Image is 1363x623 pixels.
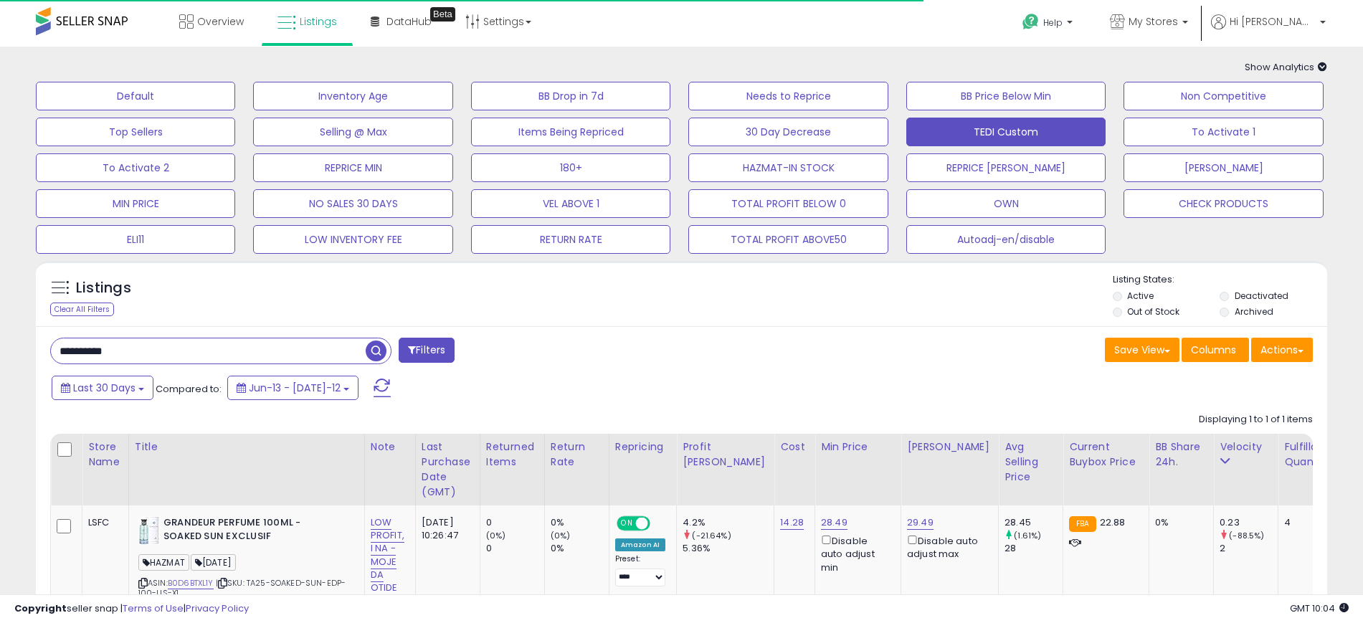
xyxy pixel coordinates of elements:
[14,601,67,615] strong: Copyright
[123,601,184,615] a: Terms of Use
[1284,439,1334,470] div: Fulfillable Quantity
[156,382,222,396] span: Compared to:
[36,189,235,218] button: MIN PRICE
[1191,343,1236,357] span: Columns
[430,7,455,22] div: Tooltip anchor
[683,516,774,529] div: 4.2%
[615,554,665,586] div: Preset:
[1014,530,1041,541] small: (1.61%)
[73,381,136,395] span: Last 30 Days
[371,439,409,455] div: Note
[88,439,123,470] div: Store Name
[249,381,341,395] span: Jun-13 - [DATE]-12
[486,542,544,555] div: 0
[88,516,118,529] div: LSFC
[648,518,671,530] span: OFF
[471,118,670,146] button: Items Being Repriced
[138,554,189,571] span: HAZMAT
[906,82,1106,110] button: BB Price Below Min
[551,530,571,541] small: (0%)
[1105,338,1179,362] button: Save View
[907,515,934,530] a: 29.49
[371,515,404,595] a: LOW PROFIT, I NA - MOJE DA OTIDE
[1124,189,1323,218] button: CHECK PRODUCTS
[1069,516,1096,532] small: FBA
[1124,118,1323,146] button: To Activate 1
[906,225,1106,254] button: Autoadj-en/disable
[138,516,160,545] img: 31djkm+VsHL._SL40_.jpg
[1155,516,1202,529] div: 0%
[688,118,888,146] button: 30 Day Decrease
[906,189,1106,218] button: OWN
[138,577,346,599] span: | SKU: TA25-SOAKED-SUN-EDP-100-US-X1
[1251,338,1313,362] button: Actions
[1284,516,1329,529] div: 4
[76,278,131,298] h5: Listings
[486,530,506,541] small: (0%)
[907,533,987,561] div: Disable auto adjust max
[688,189,888,218] button: TOTAL PROFIT BELOW 0
[615,439,670,455] div: Repricing
[36,118,235,146] button: Top Sellers
[486,439,538,470] div: Returned Items
[1005,542,1063,555] div: 28
[1005,516,1063,529] div: 28.45
[253,82,452,110] button: Inventory Age
[1124,153,1323,182] button: [PERSON_NAME]
[551,516,609,529] div: 0%
[615,538,665,551] div: Amazon AI
[253,118,452,146] button: Selling @ Max
[1022,13,1040,31] i: Get Help
[471,153,670,182] button: 180+
[163,516,338,546] b: GRANDEUR PERFUME 100ML - SOAKED SUN EXCLUSIF
[422,439,474,500] div: Last Purchase Date (GMT)
[906,118,1106,146] button: TEDI Custom
[1199,413,1313,427] div: Displaying 1 to 1 of 1 items
[386,14,432,29] span: DataHub
[1069,439,1143,470] div: Current Buybox Price
[471,225,670,254] button: RETURN RATE
[1229,530,1264,541] small: (-88.5%)
[1235,290,1288,302] label: Deactivated
[692,530,731,541] small: (-21.64%)
[186,601,249,615] a: Privacy Policy
[688,82,888,110] button: Needs to Reprice
[227,376,358,400] button: Jun-13 - [DATE]-12
[135,439,358,455] div: Title
[551,542,609,555] div: 0%
[1129,14,1178,29] span: My Stores
[471,82,670,110] button: BB Drop in 7d
[1113,273,1327,287] p: Listing States:
[821,515,847,530] a: 28.49
[1011,2,1087,47] a: Help
[1043,16,1063,29] span: Help
[50,303,114,316] div: Clear All Filters
[253,189,452,218] button: NO SALES 30 DAYS
[1124,82,1323,110] button: Non Competitive
[821,439,895,455] div: Min Price
[486,516,544,529] div: 0
[688,225,888,254] button: TOTAL PROFIT ABOVE50
[688,153,888,182] button: HAZMAT-IN STOCK
[36,82,235,110] button: Default
[253,225,452,254] button: LOW INVENTORY FEE
[399,338,455,363] button: Filters
[780,515,804,530] a: 14.28
[422,516,469,542] div: [DATE] 10:26:47
[1220,542,1278,555] div: 2
[1220,439,1272,455] div: Velocity
[821,533,890,574] div: Disable auto adjust min
[1220,516,1278,529] div: 0.23
[1230,14,1316,29] span: Hi [PERSON_NAME]
[907,439,992,455] div: [PERSON_NAME]
[780,439,809,455] div: Cost
[253,153,452,182] button: REPRICE MIN
[1100,515,1126,529] span: 22.88
[1245,60,1327,74] span: Show Analytics
[36,225,235,254] button: ELI11
[168,577,214,589] a: B0D6BTXL1Y
[683,542,774,555] div: 5.36%
[191,554,236,571] span: [DATE]
[906,153,1106,182] button: REPRICE [PERSON_NAME]
[1290,601,1349,615] span: 2025-08-12 10:04 GMT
